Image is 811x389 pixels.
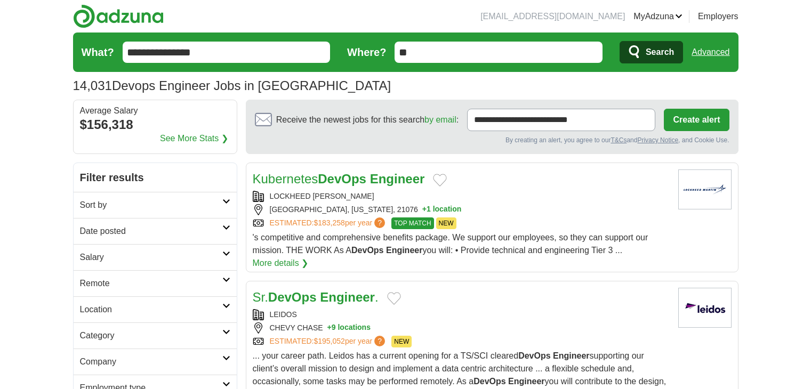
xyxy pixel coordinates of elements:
[276,114,459,126] span: Receive the newest jobs for this search :
[508,377,544,386] strong: Engineer
[74,349,237,375] a: Company
[80,303,222,316] h2: Location
[74,270,237,296] a: Remote
[82,44,114,60] label: What?
[253,257,309,270] a: More details ❯
[80,225,222,238] h2: Date posted
[327,322,332,334] span: +
[253,322,670,334] div: CHEVY CHASE
[391,217,433,229] span: TOP MATCH
[391,336,412,347] span: NEW
[270,310,297,319] a: LEIDOS
[620,41,683,63] button: Search
[320,290,375,304] strong: Engineer
[80,251,222,264] h2: Salary
[314,218,344,227] span: $183,258
[637,136,678,144] a: Privacy Notice
[255,135,729,145] div: By creating an alert, you agree to our and , and Cookie Use.
[74,192,237,218] a: Sort by
[270,217,388,229] a: ESTIMATED:$183,258per year?
[74,244,237,270] a: Salary
[374,217,385,228] span: ?
[270,336,388,347] a: ESTIMATED:$195,052per year?
[80,329,222,342] h2: Category
[80,199,222,212] h2: Sort by
[268,290,317,304] strong: DevOps
[678,288,732,328] img: Leidos logo
[351,246,383,255] strong: DevOps
[553,351,589,360] strong: Engineer
[74,296,237,322] a: Location
[253,233,648,255] span: 's competitive and comprehensive benefits package. We support our employees, so they can support ...
[80,115,230,134] div: $156,318
[422,204,427,215] span: +
[253,290,379,304] a: Sr.DevOps Engineer.
[80,277,222,290] h2: Remote
[80,355,222,368] h2: Company
[473,377,505,386] strong: DevOps
[253,172,425,186] a: KubernetesDevOps Engineer
[374,336,385,346] span: ?
[80,107,230,115] div: Average Salary
[698,10,738,23] a: Employers
[74,163,237,192] h2: Filter results
[270,192,374,200] a: LOCKHEED [PERSON_NAME]
[424,115,456,124] a: by email
[386,246,422,255] strong: Engineer
[480,10,625,23] li: [EMAIL_ADDRESS][DOMAIN_NAME]
[74,322,237,349] a: Category
[370,172,425,186] strong: Engineer
[436,217,456,229] span: NEW
[253,204,670,215] div: [GEOGRAPHIC_DATA], [US_STATE], 21076
[74,218,237,244] a: Date posted
[422,204,462,215] button: +1 location
[692,42,729,63] a: Advanced
[318,172,366,186] strong: DevOps
[611,136,627,144] a: T&Cs
[387,292,401,305] button: Add to favorite jobs
[347,44,386,60] label: Where?
[160,132,228,145] a: See More Stats ❯
[73,78,391,93] h1: Devops Engineer Jobs in [GEOGRAPHIC_DATA]
[646,42,674,63] span: Search
[327,322,371,334] button: +9 locations
[518,351,550,360] strong: DevOps
[433,174,447,187] button: Add to favorite jobs
[678,169,732,209] img: Lockheed Martin logo
[73,4,164,28] img: Adzuna logo
[73,76,112,95] span: 14,031
[633,10,682,23] a: MyAdzuna
[664,109,729,131] button: Create alert
[314,337,344,345] span: $195,052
